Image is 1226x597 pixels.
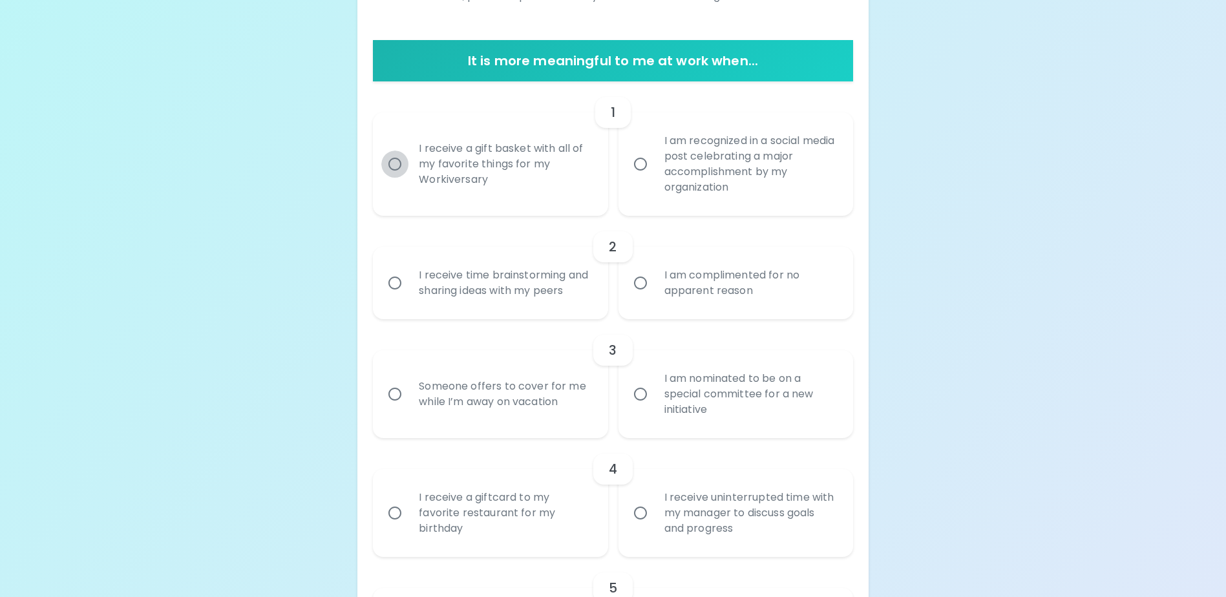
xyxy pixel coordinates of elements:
div: I am nominated to be on a special committee for a new initiative [654,355,846,433]
div: I receive a giftcard to my favorite restaurant for my birthday [408,474,600,552]
h6: 1 [611,102,615,123]
div: choice-group-check [373,216,852,319]
div: I am complimented for no apparent reason [654,252,846,314]
h6: It is more meaningful to me at work when... [378,50,847,71]
div: I receive uninterrupted time with my manager to discuss goals and progress [654,474,846,552]
div: I receive a gift basket with all of my favorite things for my Workiversary [408,125,600,203]
div: choice-group-check [373,319,852,438]
div: choice-group-check [373,438,852,557]
div: Someone offers to cover for me while I’m away on vacation [408,363,600,425]
h6: 4 [609,459,617,479]
div: choice-group-check [373,81,852,216]
h6: 2 [609,236,617,257]
div: I receive time brainstorming and sharing ideas with my peers [408,252,600,314]
h6: 3 [609,340,617,361]
div: I am recognized in a social media post celebrating a major accomplishment by my organization [654,118,846,211]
